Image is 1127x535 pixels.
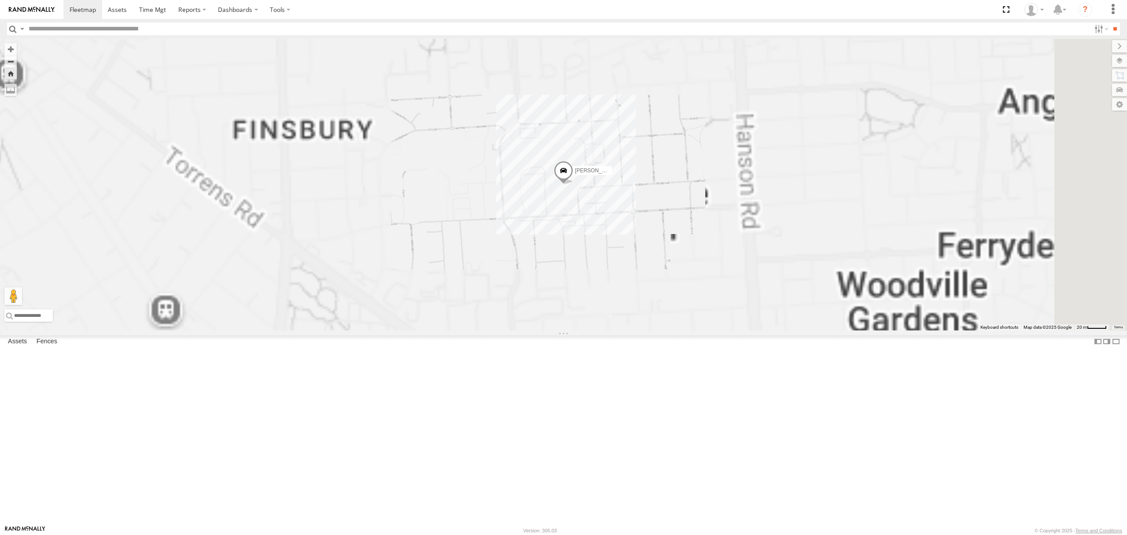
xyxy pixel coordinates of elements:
label: Hide Summary Table [1112,335,1120,348]
a: Terms and Conditions [1075,528,1122,533]
span: Map data ©2025 Google [1024,325,1072,330]
label: Search Query [18,22,26,35]
label: Map Settings [1112,98,1127,111]
div: Version: 305.03 [523,528,557,533]
button: Zoom in [4,43,17,55]
span: 20 m [1077,325,1087,330]
button: Zoom out [4,55,17,67]
label: Dock Summary Table to the Left [1094,335,1102,348]
button: Map Scale: 20 m per 41 pixels [1074,324,1109,331]
label: Search Filter Options [1091,22,1110,35]
a: Terms [1114,326,1123,329]
div: © Copyright 2025 - [1035,528,1122,533]
button: Drag Pegman onto the map to open Street View [4,287,22,305]
i: ? [1078,3,1092,17]
label: Fences [32,335,62,348]
span: [PERSON_NAME] [575,167,619,174]
a: Visit our Website [5,526,45,535]
div: Peter Lu [1021,3,1047,16]
label: Measure [4,84,17,96]
label: Assets [4,335,31,348]
button: Zoom Home [4,67,17,79]
img: rand-logo.svg [9,7,55,13]
label: Dock Summary Table to the Right [1102,335,1111,348]
button: Keyboard shortcuts [980,324,1018,331]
